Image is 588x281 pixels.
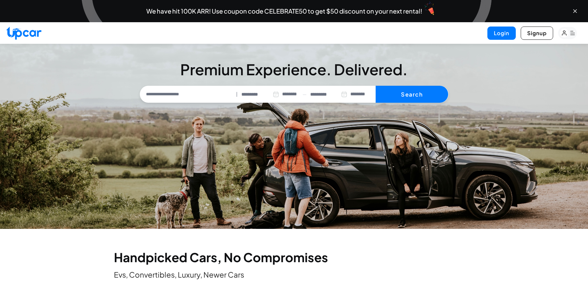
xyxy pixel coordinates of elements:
[146,8,422,14] span: We have hit 100K ARR! Use coupon code CELEBRATE50 to get $50 discount on your next rental!
[302,91,307,98] span: —
[572,8,578,14] button: Close banner
[521,27,553,40] button: Signup
[6,27,41,40] img: Upcar Logo
[114,251,474,263] h2: Handpicked Cars, No Compromises
[236,91,238,98] span: |
[376,86,448,103] button: Search
[140,60,448,78] h3: Premium Experience. Delivered.
[114,270,474,279] p: Evs, Convertibles, Luxury, Newer Cars
[487,27,516,40] button: Login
